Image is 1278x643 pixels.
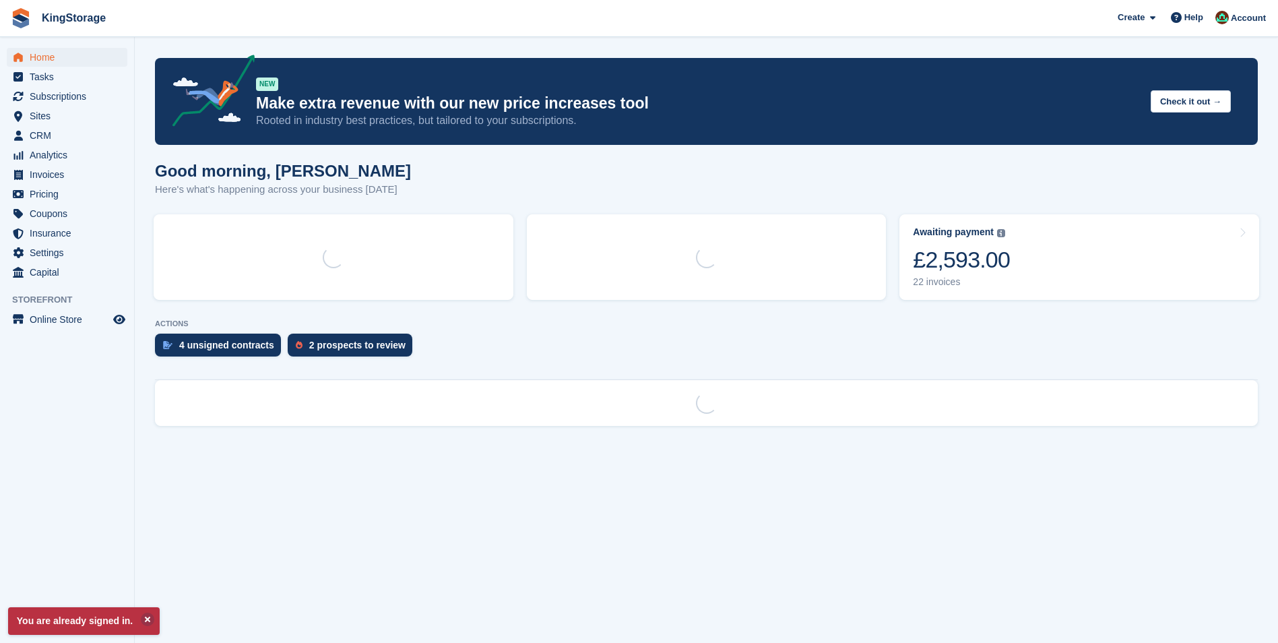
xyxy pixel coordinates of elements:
[7,146,127,164] a: menu
[913,246,1010,274] div: £2,593.00
[1118,11,1145,24] span: Create
[30,87,110,106] span: Subscriptions
[11,8,31,28] img: stora-icon-8386f47178a22dfd0bd8f6a31ec36ba5ce8667c1dd55bd0f319d3a0aa187defe.svg
[8,607,160,635] p: You are already signed in.
[163,341,172,349] img: contract_signature_icon-13c848040528278c33f63329250d36e43548de30e8caae1d1a13099fd9432cc5.svg
[256,78,278,91] div: NEW
[7,204,127,223] a: menu
[913,276,1010,288] div: 22 invoices
[161,55,255,131] img: price-adjustments-announcement-icon-8257ccfd72463d97f412b2fc003d46551f7dbcb40ab6d574587a9cd5c0d94...
[296,341,302,349] img: prospect-51fa495bee0391a8d652442698ab0144808aea92771e9ea1ae160a38d050c398.svg
[30,146,110,164] span: Analytics
[155,162,411,180] h1: Good morning, [PERSON_NAME]
[7,185,127,204] a: menu
[155,334,288,363] a: 4 unsigned contracts
[256,113,1140,128] p: Rooted in industry best practices, but tailored to your subscriptions.
[30,165,110,184] span: Invoices
[256,94,1140,113] p: Make extra revenue with our new price increases tool
[7,106,127,125] a: menu
[7,310,127,329] a: menu
[1151,90,1231,113] button: Check it out →
[997,229,1005,237] img: icon-info-grey-7440780725fd019a000dd9b08b2336e03edf1995a4989e88bcd33f0948082b44.svg
[36,7,111,29] a: KingStorage
[30,48,110,67] span: Home
[1231,11,1266,25] span: Account
[7,48,127,67] a: menu
[111,311,127,328] a: Preview store
[30,67,110,86] span: Tasks
[30,106,110,125] span: Sites
[12,293,134,307] span: Storefront
[155,319,1258,328] p: ACTIONS
[30,263,110,282] span: Capital
[1184,11,1203,24] span: Help
[1215,11,1229,24] img: John King
[7,263,127,282] a: menu
[30,185,110,204] span: Pricing
[30,204,110,223] span: Coupons
[7,165,127,184] a: menu
[30,310,110,329] span: Online Store
[30,126,110,145] span: CRM
[7,67,127,86] a: menu
[7,87,127,106] a: menu
[899,214,1259,300] a: Awaiting payment £2,593.00 22 invoices
[288,334,419,363] a: 2 prospects to review
[309,340,406,350] div: 2 prospects to review
[30,224,110,243] span: Insurance
[7,126,127,145] a: menu
[155,182,411,197] p: Here's what's happening across your business [DATE]
[30,243,110,262] span: Settings
[7,224,127,243] a: menu
[913,226,994,238] div: Awaiting payment
[7,243,127,262] a: menu
[179,340,274,350] div: 4 unsigned contracts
